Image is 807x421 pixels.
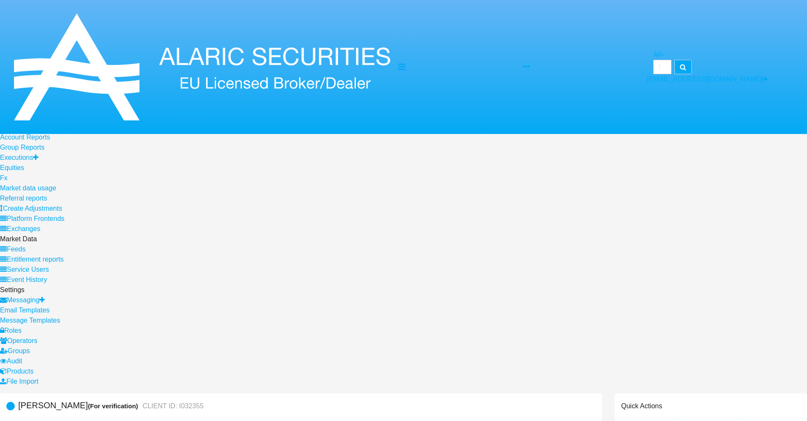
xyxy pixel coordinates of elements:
[7,357,22,365] span: Audit
[7,215,64,222] span: Platform Frontends
[6,378,39,385] span: File Import
[7,368,33,375] span: Products
[3,205,62,212] span: Create Adjustments
[653,51,661,58] span: All
[7,225,40,232] span: Exchanges
[653,51,665,58] a: All
[7,296,39,304] span: Messaging
[8,347,30,354] span: Groups
[647,75,768,83] a: [EMAIL_ADDRESS][DOMAIN_NAME]
[653,60,671,74] input: Search
[141,403,204,410] small: CLIENT ID: I032355
[7,276,47,283] span: Event History
[7,256,64,263] span: Entitlement reports
[88,401,140,411] div: (For verification)
[621,402,662,410] h6: Quick Actions
[7,266,49,273] span: Service Users
[7,245,25,253] span: Feeds
[647,75,762,83] span: [EMAIL_ADDRESS][DOMAIN_NAME]
[7,337,37,344] span: Operators
[7,3,398,131] img: Logo image
[18,401,204,411] h5: [PERSON_NAME]
[4,327,22,334] span: Roles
